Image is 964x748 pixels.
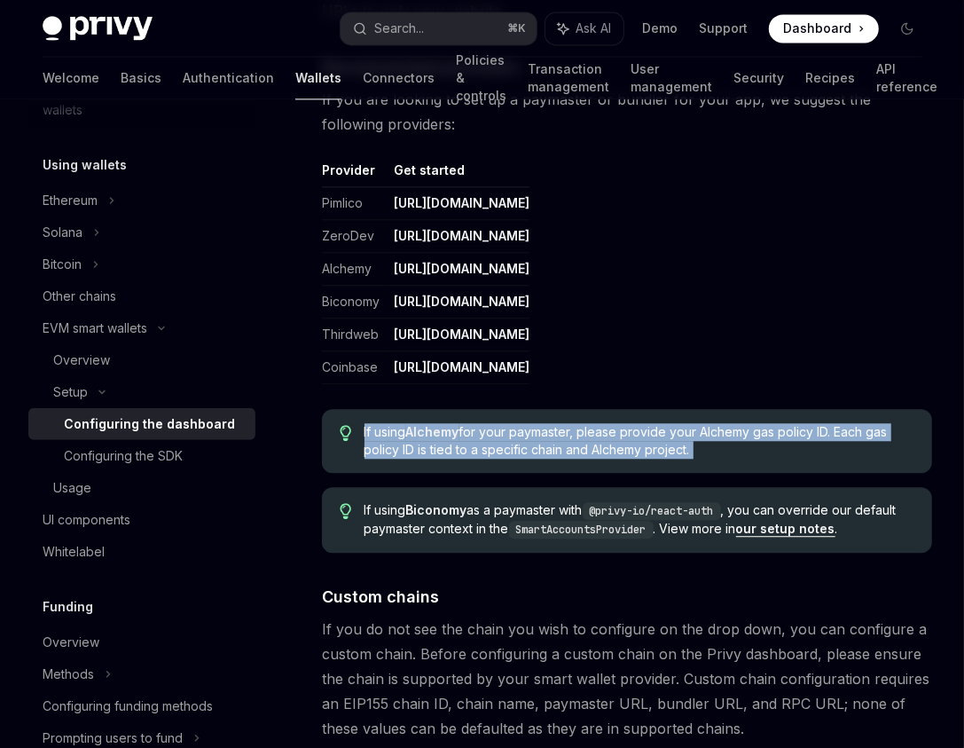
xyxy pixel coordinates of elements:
[295,57,341,99] a: Wallets
[28,440,255,472] a: Configuring the SDK
[322,186,387,219] td: Pimlico
[121,57,161,99] a: Basics
[64,445,183,467] div: Configuring the SDK
[456,57,506,99] a: Policies & controls
[374,18,424,39] div: Search...
[183,57,274,99] a: Authentication
[64,413,235,435] div: Configuring the dashboard
[406,424,459,439] strong: Alchemy
[394,327,529,343] a: [URL][DOMAIN_NAME]
[43,541,105,563] div: Whitelabel
[43,286,116,307] div: Other chains
[28,626,255,658] a: Overview
[53,350,110,371] div: Overview
[43,596,93,618] h5: Funding
[53,477,91,499] div: Usage
[876,57,937,99] a: API reference
[394,195,529,211] a: [URL][DOMAIN_NAME]
[28,536,255,568] a: Whitelabel
[733,57,784,99] a: Security
[642,20,678,37] a: Demo
[783,20,851,37] span: Dashboard
[631,57,712,99] a: User management
[363,57,435,99] a: Connectors
[769,14,879,43] a: Dashboard
[43,222,82,243] div: Solana
[576,20,611,37] span: Ask AI
[699,20,748,37] a: Support
[364,501,914,539] span: If using as a paymaster with , you can override our default paymaster context in the . View more ...
[394,261,529,277] a: [URL][DOMAIN_NAME]
[340,503,352,519] svg: Tip
[406,502,467,517] strong: Biconomy
[394,294,529,310] a: [URL][DOMAIN_NAME]
[322,585,439,609] span: Custom chains
[43,664,94,685] div: Methods
[43,57,99,99] a: Welcome
[43,16,153,41] img: dark logo
[53,382,88,403] div: Setup
[528,57,609,99] a: Transaction management
[736,521,835,537] a: our setup notes
[322,219,387,252] td: ZeroDev
[28,690,255,722] a: Configuring funding methods
[28,408,255,440] a: Configuring the dashboard
[322,318,387,350] td: Thirdweb
[43,696,213,717] div: Configuring funding methods
[340,425,352,441] svg: Tip
[28,472,255,504] a: Usage
[43,190,98,211] div: Ethereum
[507,21,526,35] span: ⌘ K
[583,502,721,520] code: @privy-io/react-auth
[322,252,387,285] td: Alchemy
[28,344,255,376] a: Overview
[322,350,387,383] td: Coinbase
[545,12,623,44] button: Ask AI
[387,161,529,187] th: Get started
[28,280,255,312] a: Other chains
[341,12,537,44] button: Search...⌘K
[322,87,932,137] span: If you are looking to set up a paymaster or bundler for your app, we suggest the following provid...
[43,318,147,339] div: EVM smart wallets
[43,632,99,653] div: Overview
[394,228,529,244] a: [URL][DOMAIN_NAME]
[893,14,921,43] button: Toggle dark mode
[364,423,914,459] span: If using for your paymaster, please provide your Alchemy gas policy ID. Each gas policy ID is tie...
[509,521,654,539] code: SmartAccountsProvider
[322,285,387,318] td: Biconomy
[43,154,127,176] h5: Using wallets
[28,504,255,536] a: UI components
[805,57,855,99] a: Recipes
[322,161,387,187] th: Provider
[43,254,82,275] div: Bitcoin
[394,359,529,375] a: [URL][DOMAIN_NAME]
[322,617,932,741] span: If you do not see the chain you wish to configure on the drop down, you can configure a custom ch...
[43,509,130,531] div: UI components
